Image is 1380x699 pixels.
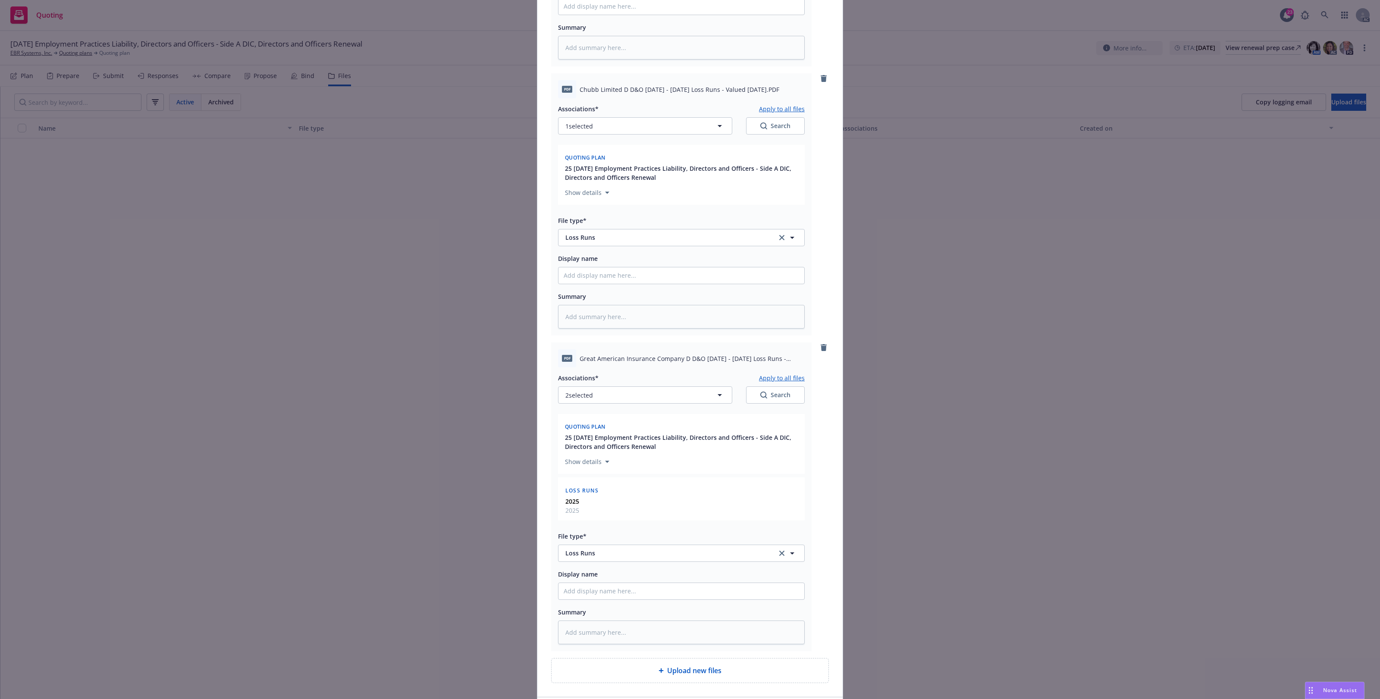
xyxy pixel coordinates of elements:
div: Upload new files [551,658,829,683]
button: SearchSearch [746,117,805,135]
span: 2 selected [565,391,593,400]
svg: Search [760,122,767,129]
strong: 2025 [565,497,579,505]
button: Apply to all files [759,373,805,383]
a: clear selection [777,548,787,558]
button: 25 [DATE] Employment Practices Liability, Directors and Officers - Side A DIC, Directors and Offi... [565,433,800,451]
input: Add display name here... [558,583,804,599]
button: 1selected [558,117,732,135]
a: remove [819,73,829,84]
span: Summary [558,23,586,31]
span: Summary [558,292,586,301]
span: Loss Runs [565,549,765,558]
button: Apply to all files [759,103,805,114]
button: Loss Runsclear selection [558,545,805,562]
span: 2025 [565,506,579,515]
button: SearchSearch [746,386,805,404]
span: Summary [558,608,586,616]
span: Upload new files [667,665,721,676]
button: Loss Runsclear selection [558,229,805,246]
svg: Search [760,392,767,398]
span: Display name [558,570,598,578]
span: Nova Assist [1323,686,1357,694]
span: PDF [562,86,572,92]
span: Associations* [558,374,599,382]
button: Show details [561,457,613,467]
span: Chubb Limited D D&O [DATE] - [DATE] Loss Runs - Valued [DATE].PDF [580,85,779,94]
a: remove [819,342,829,353]
button: 2selected [558,386,732,404]
span: Loss Runs [565,233,765,242]
span: File type* [558,532,586,540]
span: 1 selected [565,122,593,131]
span: Great American Insurance Company D D&O [DATE] - [DATE] Loss Runs - Valued [DATE].pdf [580,354,805,363]
input: Add display name here... [558,267,804,284]
div: Search [760,122,790,130]
div: Drag to move [1305,682,1316,699]
span: File type* [558,216,586,225]
div: Search [760,391,790,399]
span: Quoting plan [565,154,605,161]
span: Display name [558,254,598,263]
span: pdf [562,355,572,361]
a: clear selection [777,232,787,243]
button: Nova Assist [1305,682,1364,699]
span: Associations* [558,105,599,113]
span: Loss Runs [565,487,599,494]
span: Quoting plan [565,423,605,430]
button: Show details [561,188,613,198]
button: 25 [DATE] Employment Practices Liability, Directors and Officers - Side A DIC, Directors and Offi... [565,164,800,182]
